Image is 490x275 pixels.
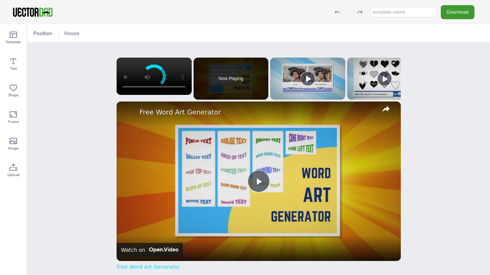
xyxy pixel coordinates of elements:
[61,28,83,39] button: Resize
[12,7,54,18] img: VectorDad-1.png
[7,172,20,178] span: Upload
[32,30,54,37] span: Position
[377,71,392,86] button: Play
[10,66,17,72] span: Text
[121,106,136,121] a: channel logo
[371,7,437,17] input: template name
[8,119,19,125] span: Frame
[117,264,180,270] a: Free Word Art Generator
[6,39,21,45] span: Template
[117,243,183,257] a: Watch on Open.Video
[379,102,393,116] button: share
[301,71,315,86] button: Play
[121,247,145,253] div: Watch on
[117,102,401,261] div: Video Player
[147,247,178,252] img: Video channel logo
[8,145,19,151] span: Image
[248,170,270,192] button: Play Video
[140,108,376,116] a: Free Word Art Generator
[441,5,474,19] button: Download
[117,102,401,261] img: video of: Free Word Art Generator
[8,92,19,98] span: Shape
[219,76,244,81] span: Now Playing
